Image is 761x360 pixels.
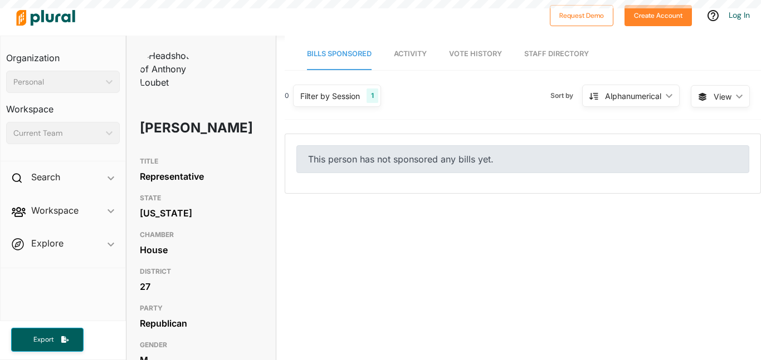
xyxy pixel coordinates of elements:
a: Create Account [625,9,692,21]
a: Log In [729,10,750,20]
h3: DISTRICT [140,265,262,278]
div: House [140,241,262,258]
a: Staff Directory [524,38,589,70]
h3: Organization [6,42,120,66]
a: Activity [394,38,427,70]
button: Request Demo [550,5,613,26]
div: 27 [140,278,262,295]
div: 1 [367,88,378,103]
div: This person has not sponsored any bills yet. [296,145,749,173]
h3: TITLE [140,155,262,168]
h3: CHAMBER [140,228,262,241]
div: Personal [13,76,101,88]
span: Export [26,335,61,344]
a: Vote History [449,38,502,70]
div: Republican [140,315,262,332]
button: Export [11,328,84,352]
a: Request Demo [550,9,613,21]
span: View [714,91,731,102]
span: Activity [394,50,427,58]
span: Bills Sponsored [307,50,372,58]
img: Headshot of Anthony Loubet [140,49,196,89]
div: Filter by Session [300,90,360,102]
button: Create Account [625,5,692,26]
span: Sort by [550,91,582,101]
h1: [PERSON_NAME] [140,111,213,145]
h3: GENDER [140,338,262,352]
h3: STATE [140,191,262,205]
h2: Search [31,171,60,183]
span: Vote History [449,50,502,58]
div: [US_STATE] [140,205,262,221]
a: Bills Sponsored [307,38,372,70]
div: Representative [140,168,262,185]
h3: PARTY [140,302,262,315]
div: 0 [285,91,289,101]
div: Current Team [13,127,101,139]
div: Alphanumerical [605,90,661,102]
h3: Workspace [6,93,120,117]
